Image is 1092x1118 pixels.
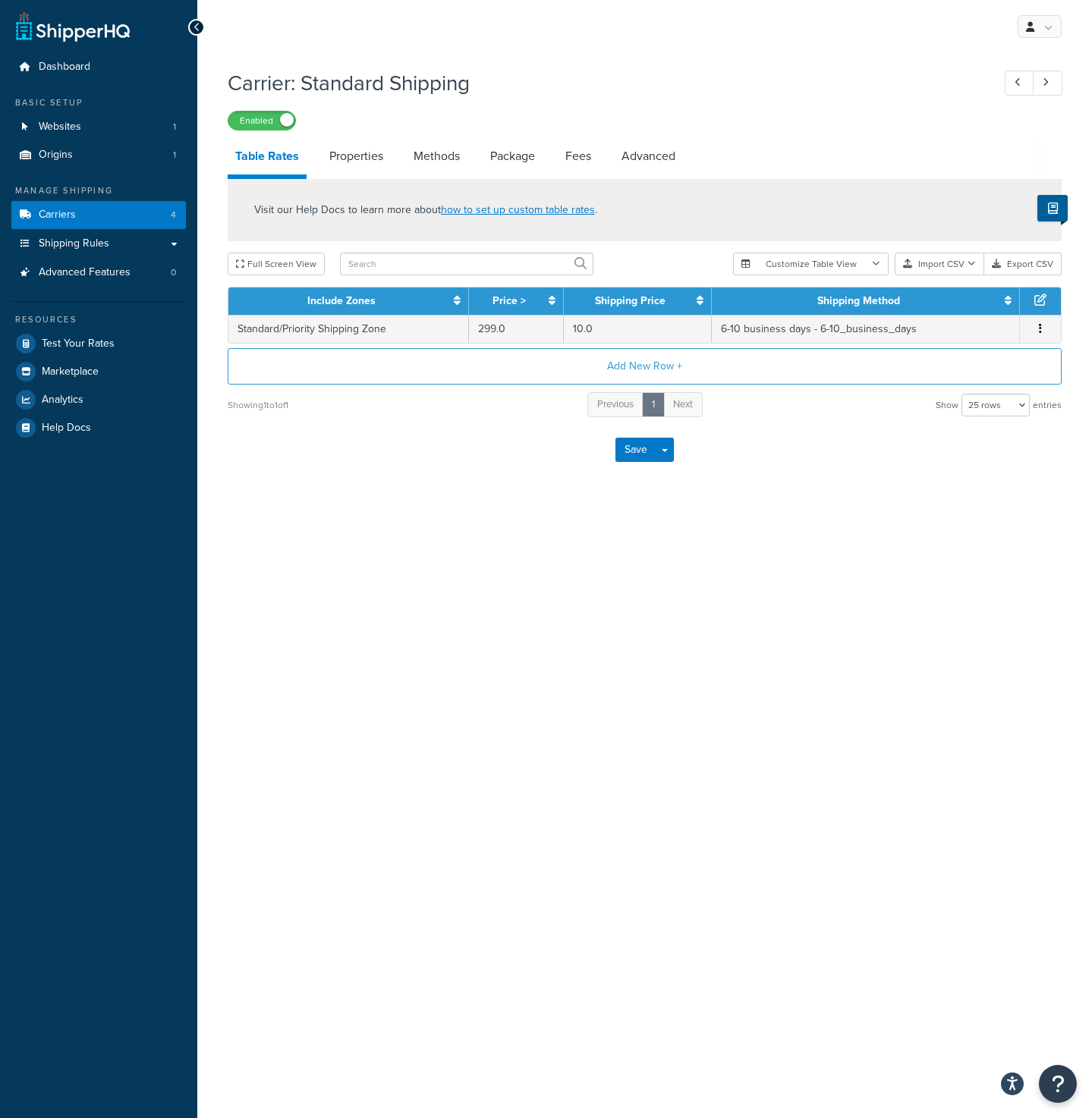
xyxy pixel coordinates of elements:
[11,313,186,326] div: Resources
[11,141,186,169] li: Origins
[11,330,186,357] a: Test Your Rates
[558,138,599,174] a: Fees
[469,315,564,343] td: 299.0
[597,397,634,411] span: Previous
[42,338,115,350] span: Test Your Rates
[493,293,526,309] a: Price >
[228,315,469,343] td: Standard/Priority Shipping Zone
[228,68,977,98] h1: Carrier: Standard Shipping
[39,209,76,221] span: Carriers
[1039,1065,1077,1103] button: Open Resource Center
[733,253,889,275] button: Customize Table View
[11,113,186,141] a: Websites1
[228,348,1062,385] button: Add New Row +
[11,414,186,441] a: Help Docs
[39,237,109,250] span: Shipping Rules
[39,121,81,133] span: Websites
[39,149,73,162] span: Origins
[11,386,186,413] a: Analytics
[673,397,693,411] span: Next
[228,138,307,179] a: Table Rates
[11,113,186,141] li: Websites
[307,293,376,309] a: Include Zones
[171,209,176,221] span: 4
[483,138,543,174] a: Package
[642,392,665,417] a: 1
[936,394,958,416] span: Show
[406,138,467,174] a: Methods
[1005,71,1034,96] a: Previous Record
[11,259,186,287] li: Advanced Features
[42,422,91,435] span: Help Docs
[712,315,1020,343] td: 6-10 business days - 6-10_business_days
[984,253,1062,275] button: Export CSV
[173,149,176,162] span: 1
[11,96,186,109] div: Basic Setup
[817,293,900,309] a: Shipping Method
[228,394,288,416] div: Showing 1 to 1 of 1
[228,111,295,130] label: Enabled
[254,202,597,218] p: Visit our Help Docs to learn more about .
[340,253,593,275] input: Search
[171,266,176,279] span: 0
[11,141,186,169] a: Origins1
[663,392,703,417] a: Next
[11,201,186,229] li: Carriers
[39,266,131,279] span: Advanced Features
[228,253,325,275] button: Full Screen View
[11,53,186,81] a: Dashboard
[11,230,186,258] a: Shipping Rules
[11,358,186,385] a: Marketplace
[441,202,595,218] a: how to set up custom table rates
[615,438,656,462] button: Save
[587,392,644,417] a: Previous
[595,293,666,309] a: Shipping Price
[173,121,176,133] span: 1
[322,138,391,174] a: Properties
[11,201,186,229] a: Carriers4
[42,394,83,407] span: Analytics
[895,253,984,275] button: Import CSV
[614,138,683,174] a: Advanced
[42,366,99,378] span: Marketplace
[1033,71,1062,96] a: Next Record
[39,61,90,74] span: Dashboard
[564,315,712,343] td: 10.0
[1037,195,1068,221] button: Show Help Docs
[11,184,186,197] div: Manage Shipping
[11,259,186,287] a: Advanced Features0
[1033,394,1062,416] span: entries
